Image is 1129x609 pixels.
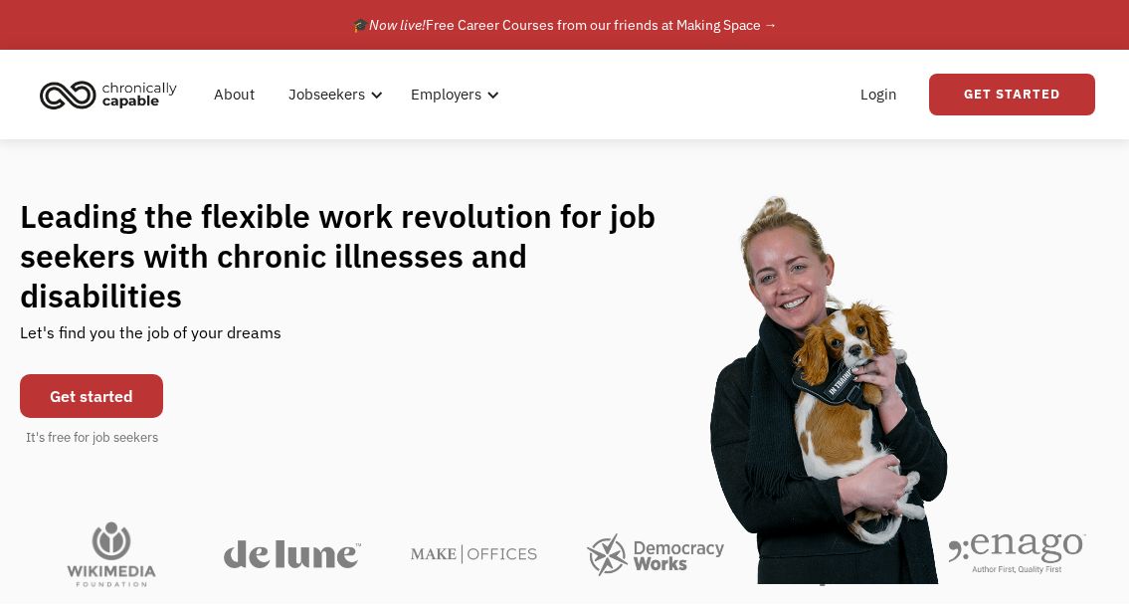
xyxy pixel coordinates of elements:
[399,63,505,126] div: Employers
[848,63,909,126] a: Login
[277,63,389,126] div: Jobseekers
[20,315,282,364] div: Let's find you the job of your dreams
[202,63,267,126] a: About
[352,13,778,37] div: 🎓 Free Career Courses from our friends at Making Space →
[369,16,426,34] em: Now live!
[20,374,163,418] a: Get started
[288,83,365,106] div: Jobseekers
[34,73,183,116] img: Chronically Capable logo
[411,83,481,106] div: Employers
[34,73,192,116] a: home
[26,428,158,448] div: It's free for job seekers
[929,74,1095,115] a: Get Started
[20,196,673,315] h1: Leading the flexible work revolution for job seekers with chronic illnesses and disabilities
